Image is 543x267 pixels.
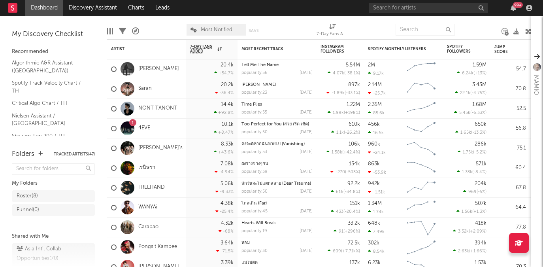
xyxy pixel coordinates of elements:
div: Edit Columns [107,20,113,43]
div: 20.4k [221,62,234,68]
span: 3.32k [458,229,469,234]
a: Carabao [138,224,158,231]
div: 52.5 [494,104,526,114]
span: 616 [336,190,343,194]
div: Most Recent Track [241,47,301,51]
div: A&R Pipeline [132,20,139,43]
div: 7.08k [221,161,234,167]
div: Roster ( 8 ) [17,191,38,201]
div: popularity: 39 [241,170,268,174]
div: 2.14M [368,82,382,87]
div: ( ) [328,110,360,115]
div: Artist [111,47,170,51]
svg: Chart title [403,79,439,99]
div: 2.35M [368,102,382,107]
div: 1.59M [473,62,486,68]
a: [PERSON_NAME]'s [138,145,183,151]
div: 571k [476,161,486,167]
div: 610k [349,122,360,127]
input: Search... [396,24,455,36]
div: [DATE] [300,249,313,253]
a: Algorithmic A&R Assistant ([GEOGRAPHIC_DATA]) [12,59,87,75]
div: 1.22M [347,102,360,107]
span: 969 [468,190,477,194]
div: popularity: 50 [241,189,268,194]
div: 3.39k [221,260,234,265]
div: 6.23k [368,260,381,265]
a: [PERSON_NAME] [138,66,179,72]
div: ไกลเกิน (Far) [241,201,313,206]
div: -53.9k [368,170,386,175]
div: -4.94 % [215,169,234,174]
div: 33.2k [348,221,360,226]
div: Time Flies [241,102,313,107]
div: Spotify Monthly Listeners [368,47,427,51]
div: ( ) [326,150,360,155]
div: popularity: 56 [241,71,268,75]
span: 1.58k [332,150,342,155]
div: 7-Day Fans Added (7-Day Fans Added) [317,20,348,43]
a: Shazam Top 200 / TH [12,132,87,140]
div: [DATE] [300,91,313,95]
div: 8.33k [221,142,234,147]
span: 1.65k [460,131,471,135]
div: [DATE] [300,150,313,154]
div: ( ) [457,169,486,174]
span: -20.4 % [345,210,359,214]
div: 9.17k [368,71,384,76]
svg: Chart title [403,198,439,218]
span: 609 [333,249,341,254]
div: 507k [475,201,486,206]
span: -34.8 % [345,190,359,194]
div: Funnel ( 0 ) [17,205,39,215]
a: 4EVE [138,125,150,132]
div: ( ) [458,150,486,155]
div: 137k [349,260,360,265]
div: -1.51k [368,189,385,195]
div: 204k [475,181,486,186]
div: 64.4 [494,203,526,212]
a: Pongsit Kampee [138,244,177,250]
div: popularity: 23 [241,91,267,95]
div: 960k [368,142,380,147]
span: 1.56k [462,210,472,214]
svg: Chart title [403,178,439,198]
div: MAMIO [531,75,541,95]
div: 154k [349,161,360,167]
div: 1.53k [475,260,486,265]
div: 106k [349,142,360,147]
div: [DATE] [300,209,313,214]
div: 56.8 [494,124,526,133]
div: +43.6 % [214,150,234,155]
div: Jump Score [494,45,514,54]
span: -33.1 % [346,91,359,95]
a: NONT TANONT [138,105,177,112]
div: 4.32k [221,221,234,226]
div: Asia Int'l Collab Opportunities ( 70 ) [17,244,88,263]
span: 5.45k [459,111,470,115]
div: 74.9 [494,242,526,252]
div: 418k [475,221,486,226]
a: Critical Algo Chart / TH [12,99,87,108]
span: 91 [339,229,343,234]
div: +92.8 % [214,110,234,115]
span: 4.07k [333,71,344,76]
div: 70.8 [494,84,526,94]
span: -4.75 % [471,91,485,95]
div: ( ) [463,189,486,194]
div: 99 + [513,2,523,8]
span: +7.71k % [342,249,359,254]
div: 942k [368,181,380,186]
div: popularity: 45 [241,209,268,214]
div: [DATE] [300,170,313,174]
div: คงจะดีหากฉันหายไป (Vanishing) [241,142,313,146]
div: ( ) [328,248,360,254]
svg: Chart title [403,158,439,178]
div: 1.34M [368,201,382,206]
a: Roster(8) [12,190,95,202]
div: -71.5 % [216,248,234,254]
div: 2M [368,62,375,68]
a: หอม [241,241,250,245]
span: -503 % [346,170,359,174]
span: 433 [336,210,343,214]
